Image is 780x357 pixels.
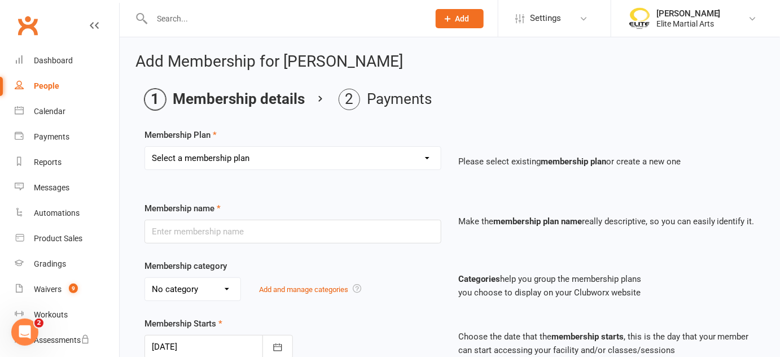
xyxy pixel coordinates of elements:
div: Reports [34,158,62,167]
img: thumb_image1508806937.png [628,7,651,30]
span: 9 [69,284,78,293]
strong: membership plan name [493,216,582,227]
a: People [15,73,119,99]
li: Payments [339,89,432,110]
div: Dashboard [34,56,73,65]
a: Product Sales [15,226,119,251]
input: Search... [148,11,421,27]
div: Automations [34,208,80,217]
a: Reports [15,150,119,175]
label: Membership Starts [144,317,222,330]
a: Payments [15,124,119,150]
a: Assessments [15,328,119,353]
a: Automations [15,201,119,226]
div: Messages [34,183,69,192]
label: Membership Plan [144,128,217,142]
label: Membership category [144,259,227,273]
div: Workouts [34,310,68,319]
div: Waivers [34,285,62,294]
div: Calendar [34,107,65,116]
span: 2 [34,319,43,328]
a: Clubworx [14,11,42,40]
a: Messages [15,175,119,201]
strong: membership starts [551,332,624,342]
div: People [34,81,59,90]
div: Elite Martial Arts [656,19,721,29]
div: Product Sales [34,234,82,243]
div: Assessments [34,336,90,345]
a: Workouts [15,302,119,328]
div: Gradings [34,259,66,268]
strong: membership plan [541,156,606,167]
h2: Add Membership for [PERSON_NAME] [135,53,764,71]
span: Settings [530,6,561,31]
strong: Categories [458,274,500,284]
div: Payments [34,132,69,141]
a: Waivers 9 [15,277,119,302]
input: Enter membership name [144,220,441,243]
span: Add [455,14,470,23]
a: Dashboard [15,48,119,73]
p: Make the really descriptive, so you can easily identify it. [458,215,755,228]
button: Add [436,9,484,28]
a: Add and manage categories [259,285,348,294]
iframe: Intercom live chat [11,319,38,346]
p: help you group the membership plans you choose to display on your Clubworx website [458,272,755,299]
li: Membership details [144,89,305,110]
p: Choose the date that the , this is the day that your member can start accessing your facility and... [458,330,755,357]
label: Membership name [144,202,221,215]
a: Calendar [15,99,119,124]
a: Gradings [15,251,119,277]
div: [PERSON_NAME] [656,8,721,19]
p: Please select existing or create a new one [458,155,755,168]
